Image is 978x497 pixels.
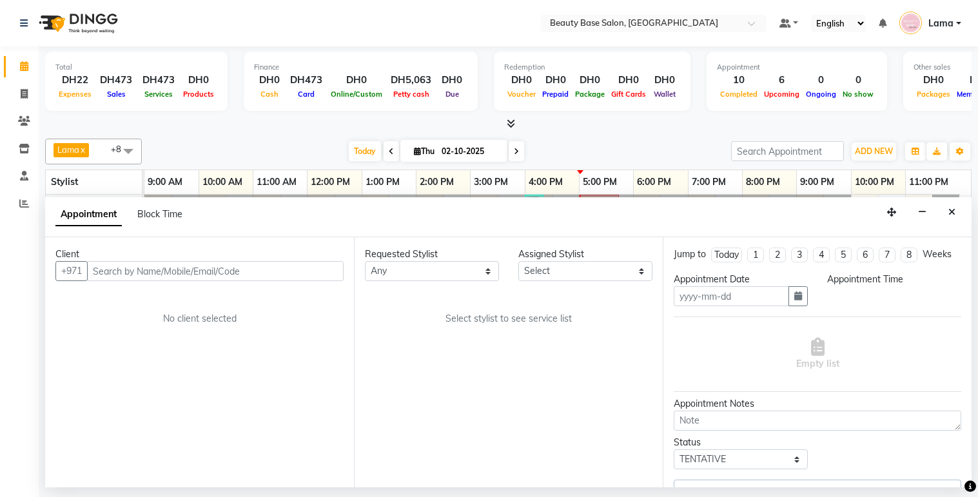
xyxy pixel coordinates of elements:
[436,73,467,88] div: DH0
[827,273,961,286] div: Appointment Time
[796,338,839,371] span: Empty list
[839,90,877,99] span: No show
[257,90,282,99] span: Cash
[349,141,381,161] span: Today
[111,144,131,154] span: +8
[79,144,85,155] a: x
[928,17,954,30] span: Lama
[55,90,95,99] span: Expenses
[717,62,877,73] div: Appointment
[674,436,808,449] div: Status
[674,248,706,261] div: Jump to
[55,73,95,88] div: DH22
[572,73,608,88] div: DH0
[328,73,386,88] div: DH0
[104,90,129,99] span: Sales
[137,73,180,88] div: DH473
[328,90,386,99] span: Online/Custom
[57,144,79,155] span: Lama
[901,248,917,262] li: 8
[295,90,318,99] span: Card
[180,90,217,99] span: Products
[879,248,895,262] li: 7
[141,90,176,99] span: Services
[55,248,344,261] div: Client
[504,62,680,73] div: Redemption
[914,90,954,99] span: Packages
[199,173,246,191] a: 10:00 AM
[539,90,572,99] span: Prepaid
[835,248,852,262] li: 5
[803,73,839,88] div: 0
[943,202,961,222] button: Close
[580,197,618,224] div: Haya, TK04, 05:00 PM-05:45 PM, Blowdry classic
[525,173,566,191] a: 4:00 PM
[791,248,808,262] li: 3
[253,173,300,191] a: 11:00 AM
[649,73,680,88] div: DH0
[33,5,121,41] img: logo
[634,173,674,191] a: 6:00 PM
[608,90,649,99] span: Gift Cards
[526,197,542,221] div: batol, TK06, 04:00 PM-04:20 PM, eyebrow
[51,176,78,188] span: Stylist
[899,12,922,34] img: Lama
[857,248,874,262] li: 6
[55,203,122,226] span: Appointment
[386,73,436,88] div: DH5,063
[731,141,844,161] input: Search Appointment
[923,248,952,261] div: Weeks
[180,73,217,88] div: DH0
[674,286,789,306] input: yyyy-mm-dd
[580,173,620,191] a: 5:00 PM
[137,208,182,220] span: Block Time
[717,73,761,88] div: 10
[390,90,433,99] span: Petty cash
[55,62,217,73] div: Total
[674,273,808,286] div: Appointment Date
[471,173,511,191] a: 3:00 PM
[852,173,897,191] a: 10:00 PM
[87,261,344,281] input: Search by Name/Mobile/Email/Code
[504,90,539,99] span: Voucher
[55,261,88,281] button: +971
[308,173,353,191] a: 12:00 PM
[442,90,462,99] span: Due
[416,173,457,191] a: 2:00 PM
[747,248,764,262] li: 1
[855,146,893,156] span: ADD NEW
[144,173,186,191] a: 9:00 AM
[769,248,786,262] li: 2
[717,90,761,99] span: Completed
[254,62,467,73] div: Finance
[445,312,572,326] span: Select stylist to see service list
[362,173,403,191] a: 1:00 PM
[86,312,313,326] div: No client selected
[285,73,328,88] div: DH473
[674,397,961,411] div: Appointment Notes
[813,248,830,262] li: 4
[743,173,783,191] a: 8:00 PM
[839,73,877,88] div: 0
[761,73,803,88] div: 6
[254,73,285,88] div: DH0
[650,90,679,99] span: Wallet
[608,73,649,88] div: DH0
[539,73,572,88] div: DH0
[797,173,837,191] a: 9:00 PM
[411,146,438,156] span: Thu
[714,248,739,262] div: Today
[438,142,502,161] input: 2025-10-02
[365,248,499,261] div: Requested Stylist
[689,173,729,191] a: 7:00 PM
[504,73,539,88] div: DH0
[95,73,137,88] div: DH473
[761,90,803,99] span: Upcoming
[518,248,652,261] div: Assigned Stylist
[572,90,608,99] span: Package
[914,73,954,88] div: DH0
[803,90,839,99] span: Ongoing
[906,173,952,191] a: 11:00 PM
[852,142,896,161] button: ADD NEW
